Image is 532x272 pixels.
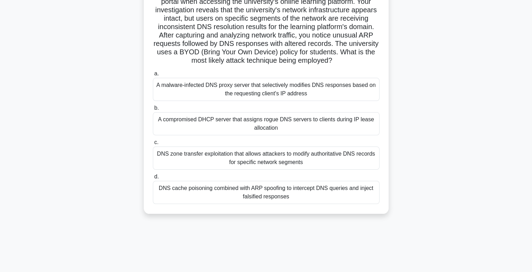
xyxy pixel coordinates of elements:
[153,78,380,101] div: A malware-infected DNS proxy server that selectively modifies DNS responses based on the requesti...
[154,105,159,111] span: b.
[153,181,380,204] div: DNS cache poisoning combined with ARP spoofing to intercept DNS queries and inject falsified resp...
[154,139,158,145] span: c.
[154,174,159,179] span: d.
[153,112,380,135] div: A compromised DHCP server that assigns rogue DNS servers to clients during IP lease allocation
[153,147,380,170] div: DNS zone transfer exploitation that allows attackers to modify authoritative DNS records for spec...
[154,70,159,76] span: a.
